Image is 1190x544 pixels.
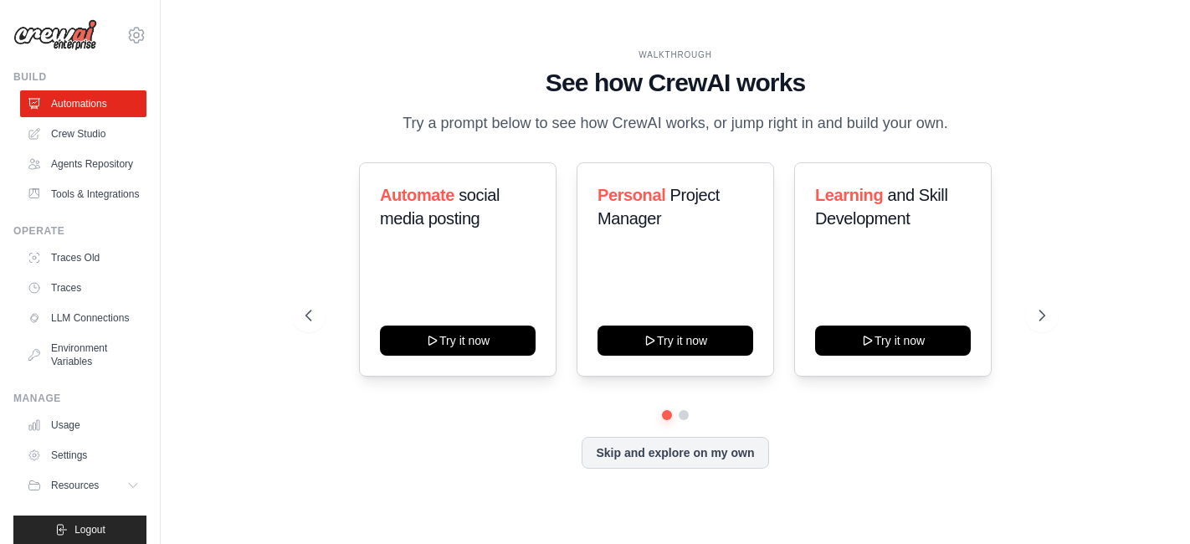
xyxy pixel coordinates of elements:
[598,186,720,228] span: Project Manager
[20,181,146,208] a: Tools & Integrations
[20,412,146,439] a: Usage
[13,392,146,405] div: Manage
[815,186,883,204] span: Learning
[305,68,1046,98] h1: See how CrewAI works
[582,437,768,469] button: Skip and explore on my own
[51,479,99,492] span: Resources
[20,90,146,117] a: Automations
[20,305,146,331] a: LLM Connections
[74,523,105,536] span: Logout
[13,516,146,544] button: Logout
[394,111,957,136] p: Try a prompt below to see how CrewAI works, or jump right in and build your own.
[13,224,146,238] div: Operate
[13,19,97,51] img: Logo
[13,70,146,84] div: Build
[305,49,1046,61] div: WALKTHROUGH
[20,244,146,271] a: Traces Old
[20,442,146,469] a: Settings
[1106,464,1190,544] iframe: Chat Widget
[380,186,454,204] span: Automate
[20,151,146,177] a: Agents Repository
[598,326,753,356] button: Try it now
[20,335,146,375] a: Environment Variables
[598,186,665,204] span: Personal
[20,275,146,301] a: Traces
[815,326,971,356] button: Try it now
[20,472,146,499] button: Resources
[380,186,500,228] span: social media posting
[380,326,536,356] button: Try it now
[20,121,146,147] a: Crew Studio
